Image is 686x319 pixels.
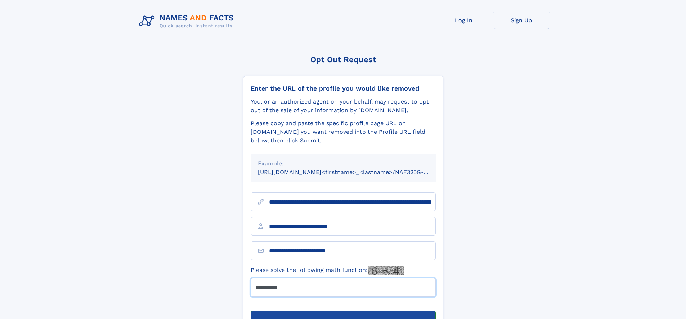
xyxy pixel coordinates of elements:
[493,12,550,29] a: Sign Up
[251,97,436,115] div: You, or an authorized agent on your behalf, may request to opt-out of the sale of your informatio...
[251,119,436,145] div: Please copy and paste the specific profile page URL on [DOMAIN_NAME] you want removed into the Pr...
[258,159,429,168] div: Example:
[251,266,404,275] label: Please solve the following math function:
[136,12,240,31] img: Logo Names and Facts
[243,55,443,64] div: Opt Out Request
[251,85,436,92] div: Enter the URL of the profile you would like removed
[258,169,449,176] small: [URL][DOMAIN_NAME]<firstname>_<lastname>/NAF325G-xxxxxxxx
[435,12,493,29] a: Log In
